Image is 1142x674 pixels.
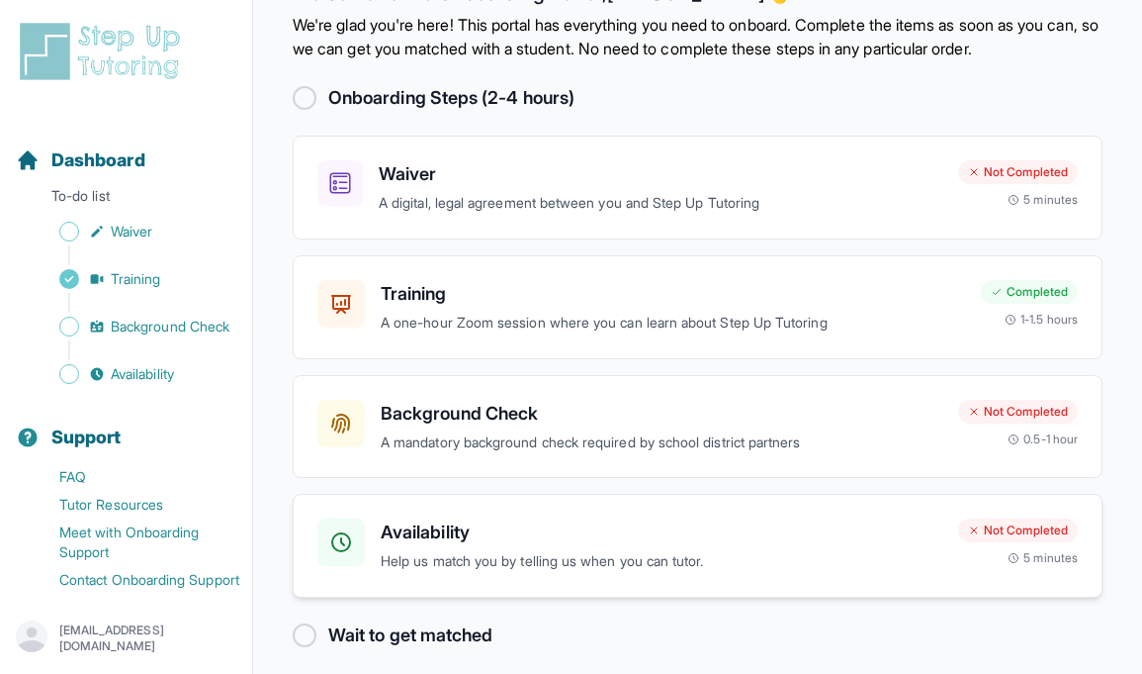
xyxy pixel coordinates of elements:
[111,364,174,384] span: Availability
[16,621,236,656] button: [EMAIL_ADDRESS][DOMAIN_NAME]
[8,186,244,214] p: To-do list
[1008,192,1078,208] div: 5 minutes
[381,312,965,335] p: A one-hour Zoom session where you can learn about Step Up Tutoring
[379,160,942,188] h3: Waiver
[293,375,1102,479] a: Background CheckA mandatory background check required by school district partnersNot Completed0.5...
[16,566,252,594] a: Contact Onboarding Support
[16,20,192,83] img: logo
[293,13,1102,60] p: We're glad you're here! This portal has everything you need to onboard. Complete the items as soo...
[958,400,1078,424] div: Not Completed
[1008,432,1078,447] div: 0.5-1 hour
[381,519,942,546] h3: Availability
[16,265,252,293] a: Training
[293,494,1102,598] a: AvailabilityHelp us match you by telling us when you can tutor.Not Completed5 minutes
[16,360,252,388] a: Availability
[381,280,965,308] h3: Training
[111,222,152,241] span: Waiver
[381,400,942,428] h3: Background Check
[16,519,252,566] a: Meet with Onboarding Support
[328,622,492,649] h2: Wait to get matched
[379,192,942,215] p: A digital, legal agreement between you and Step Up Tutoring
[8,115,244,182] button: Dashboard
[51,424,122,451] span: Support
[111,269,161,289] span: Training
[381,550,942,573] p: Help us match you by telling us when you can tutor.
[16,463,252,491] a: FAQ
[16,313,252,340] a: Background Check
[8,392,244,459] button: Support
[111,317,229,337] span: Background Check
[16,146,145,174] a: Dashboard
[293,255,1102,359] a: TrainingA one-hour Zoom session where you can learn about Step Up TutoringCompleted1-1.5 hours
[328,84,574,112] h2: Onboarding Steps (2-4 hours)
[1005,312,1078,328] div: 1-1.5 hours
[981,280,1078,304] div: Completed
[1008,550,1078,566] div: 5 minutes
[958,519,1078,542] div: Not Completed
[59,623,236,654] p: [EMAIL_ADDRESS][DOMAIN_NAME]
[16,491,252,519] a: Tutor Resources
[16,218,252,245] a: Waiver
[958,160,1078,184] div: Not Completed
[381,432,942,454] p: A mandatory background check required by school district partners
[51,146,145,174] span: Dashboard
[293,136,1102,240] a: WaiverA digital, legal agreement between you and Step Up TutoringNot Completed5 minutes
